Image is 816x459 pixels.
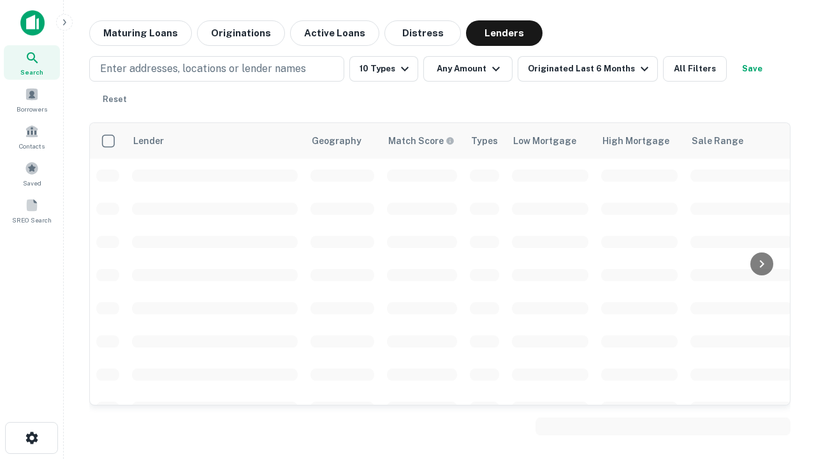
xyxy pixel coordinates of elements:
div: Geography [312,133,361,149]
p: Enter addresses, locations or lender names [100,61,306,76]
a: Saved [4,156,60,191]
span: Contacts [19,141,45,151]
button: Reset [94,87,135,112]
button: Originated Last 6 Months [518,56,658,82]
button: All Filters [663,56,727,82]
a: Search [4,45,60,80]
button: Enter addresses, locations or lender names [89,56,344,82]
h6: Match Score [388,134,452,148]
a: Borrowers [4,82,60,117]
span: SREO Search [12,215,52,225]
span: Saved [23,178,41,188]
button: Save your search to get updates of matches that match your search criteria. [732,56,773,82]
button: Distress [384,20,461,46]
button: Lenders [466,20,543,46]
iframe: Chat Widget [752,357,816,418]
th: Sale Range [684,123,799,159]
div: Lender [133,133,164,149]
div: Types [471,133,498,149]
th: Types [463,123,506,159]
div: Sale Range [692,133,743,149]
span: Search [20,67,43,77]
button: Maturing Loans [89,20,192,46]
button: Originations [197,20,285,46]
th: Geography [304,123,381,159]
button: Any Amount [423,56,513,82]
div: Low Mortgage [513,133,576,149]
th: High Mortgage [595,123,684,159]
button: Active Loans [290,20,379,46]
a: SREO Search [4,193,60,228]
a: Contacts [4,119,60,154]
div: Originated Last 6 Months [528,61,652,76]
img: capitalize-icon.png [20,10,45,36]
th: Low Mortgage [506,123,595,159]
div: Capitalize uses an advanced AI algorithm to match your search with the best lender. The match sco... [388,134,455,148]
button: 10 Types [349,56,418,82]
div: High Mortgage [602,133,669,149]
th: Capitalize uses an advanced AI algorithm to match your search with the best lender. The match sco... [381,123,463,159]
th: Lender [126,123,304,159]
span: Borrowers [17,104,47,114]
